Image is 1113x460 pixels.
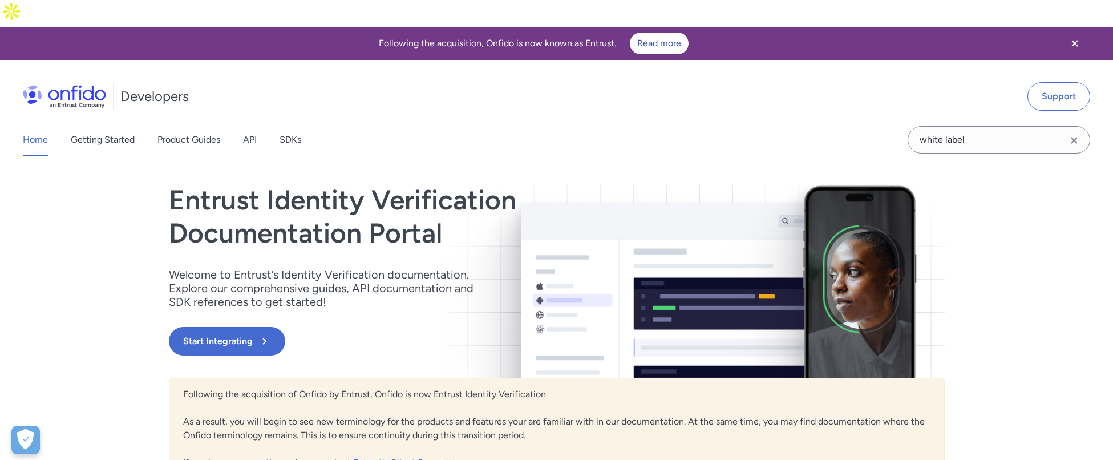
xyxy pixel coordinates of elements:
div: Following the acquisition, Onfido is now known as Entrust. [14,33,1054,54]
h1: Entrust Identity Verification Documentation Portal [169,184,712,249]
button: Close banner [1054,29,1096,58]
a: Product Guides [157,124,220,156]
button: Open Preferences [11,426,40,454]
input: Onfido search input field [908,126,1090,154]
p: Welcome to Entrust’s Identity Verification documentation. Explore our comprehensive guides, API d... [169,268,488,309]
a: Getting Started [71,124,135,156]
svg: Clear search field button [1067,134,1081,147]
a: Read more [630,33,689,54]
a: Support [1027,82,1090,111]
a: Start Integrating [169,327,712,356]
button: Start Integrating [169,327,285,356]
a: API [243,124,257,156]
a: Home [23,124,48,156]
h1: Developers [120,87,189,106]
svg: Close banner [1068,37,1082,50]
div: Cookie Preferences [11,426,40,454]
a: SDKs [280,124,301,156]
img: Onfido Logo [23,85,106,108]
